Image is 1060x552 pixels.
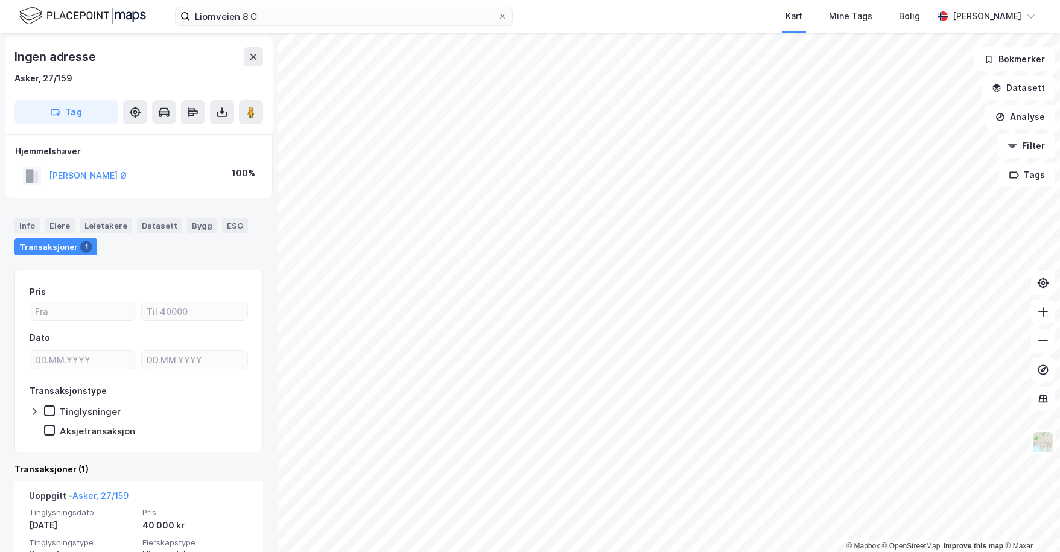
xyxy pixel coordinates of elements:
div: Bygg [187,218,217,233]
input: Til 40000 [142,302,247,320]
a: Mapbox [846,542,880,550]
div: Ingen adresse [14,47,98,66]
div: Mine Tags [829,9,872,24]
div: Bolig [899,9,920,24]
input: Søk på adresse, matrikkel, gårdeiere, leietakere eller personer [190,7,498,25]
button: Bokmerker [974,47,1055,71]
div: Hjemmelshaver [15,144,262,159]
button: Tags [999,163,1055,187]
div: Info [14,218,40,233]
div: Transaksjonstype [30,384,107,398]
a: Improve this map [944,542,1003,550]
button: Tag [14,100,118,124]
div: 1 [80,241,92,253]
button: Datasett [982,76,1055,100]
a: OpenStreetMap [882,542,941,550]
div: Transaksjoner [14,238,97,255]
img: logo.f888ab2527a4732fd821a326f86c7f29.svg [19,5,146,27]
div: Kart [785,9,802,24]
div: Eiere [45,218,75,233]
input: DD.MM.YYYY [142,351,247,369]
iframe: Chat Widget [1000,494,1060,552]
div: Uoppgitt - [29,489,129,508]
div: Aksjetransaksjon [60,425,135,437]
span: Tinglysningsdato [29,507,135,518]
span: Pris [142,507,249,518]
div: Dato [30,331,50,345]
div: Transaksjoner (1) [14,462,263,477]
div: 40 000 kr [142,518,249,533]
div: [DATE] [29,518,135,533]
div: Asker, 27/159 [14,71,72,86]
div: Datasett [137,218,182,233]
input: DD.MM.YYYY [30,351,136,369]
div: Leietakere [80,218,132,233]
button: Analyse [985,105,1055,129]
div: ESG [222,218,248,233]
button: Filter [997,134,1055,158]
div: Tinglysninger [60,406,121,417]
span: Eierskapstype [142,538,249,548]
span: Tinglysningstype [29,538,135,548]
div: Pris [30,285,46,299]
div: [PERSON_NAME] [953,9,1021,24]
img: Z [1032,431,1055,454]
input: Fra [30,302,136,320]
a: Asker, 27/159 [72,490,129,501]
div: 100% [232,166,255,180]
